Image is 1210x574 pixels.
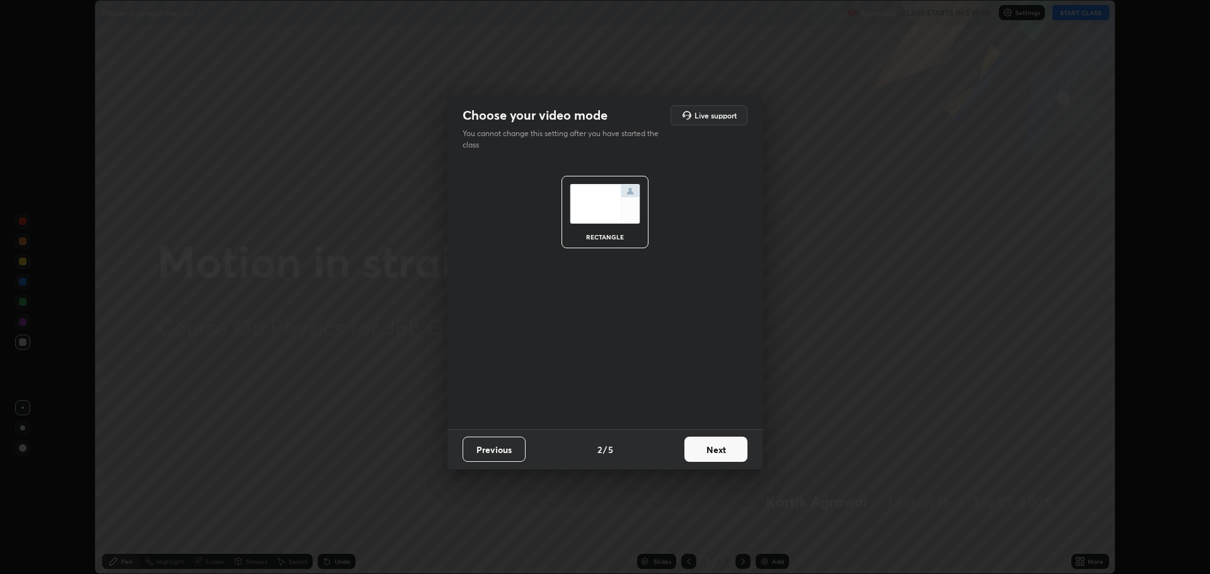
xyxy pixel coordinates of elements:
button: Next [684,437,747,462]
button: Previous [463,437,526,462]
div: rectangle [580,234,630,240]
img: normalScreenIcon.ae25ed63.svg [570,184,640,224]
p: You cannot change this setting after you have started the class [463,128,667,151]
h4: / [603,443,607,456]
h5: Live support [694,112,737,119]
h2: Choose your video mode [463,107,608,123]
h4: 2 [597,443,602,456]
h4: 5 [608,443,613,456]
